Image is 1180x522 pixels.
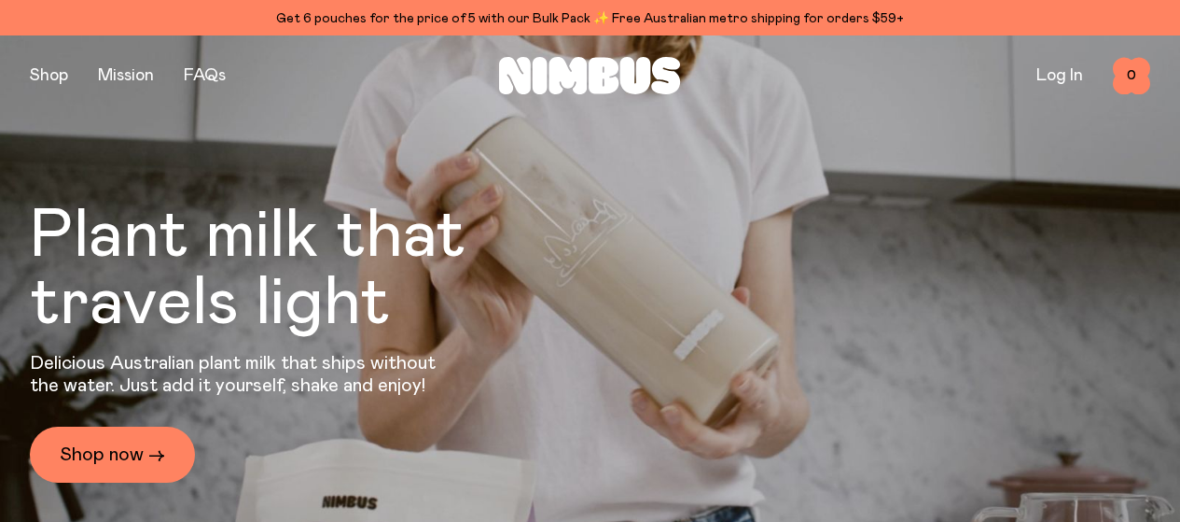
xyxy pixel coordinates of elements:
[184,67,226,84] a: FAQs
[30,203,567,337] h1: Plant milk that travels light
[30,352,448,397] p: Delicious Australian plant milk that ships without the water. Just add it yourself, shake and enjoy!
[30,427,195,483] a: Shop now →
[1113,57,1150,94] button: 0
[1036,67,1083,84] a: Log In
[98,67,154,84] a: Mission
[30,7,1150,30] div: Get 6 pouches for the price of 5 with our Bulk Pack ✨ Free Australian metro shipping for orders $59+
